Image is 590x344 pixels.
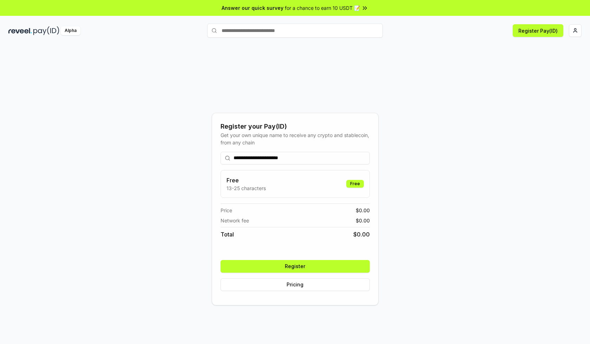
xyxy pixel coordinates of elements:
span: Price [221,207,232,214]
span: Total [221,230,234,239]
button: Register [221,260,370,273]
span: Network fee [221,217,249,224]
p: 13-25 characters [227,184,266,192]
span: $ 0.00 [353,230,370,239]
img: reveel_dark [8,26,32,35]
button: Register Pay(ID) [513,24,563,37]
span: $ 0.00 [356,217,370,224]
span: Answer our quick survey [222,4,283,12]
div: Alpha [61,26,80,35]
span: $ 0.00 [356,207,370,214]
div: Register your Pay(ID) [221,122,370,131]
img: pay_id [33,26,59,35]
span: for a chance to earn 10 USDT 📝 [285,4,360,12]
div: Free [346,180,364,188]
h3: Free [227,176,266,184]
div: Get your own unique name to receive any crypto and stablecoin, from any chain [221,131,370,146]
button: Pricing [221,278,370,291]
